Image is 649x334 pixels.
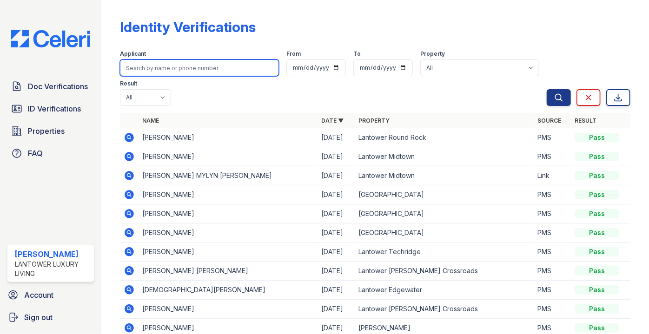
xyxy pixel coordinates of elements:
td: PMS [534,300,571,319]
td: [PERSON_NAME] MYLYN [PERSON_NAME] [139,166,318,185]
label: To [353,50,361,58]
input: Search by name or phone number [120,59,279,76]
td: [PERSON_NAME] [139,128,318,147]
td: PMS [534,281,571,300]
td: Lantower [PERSON_NAME] Crossroads [355,262,534,281]
td: [PERSON_NAME] [139,223,318,242]
div: Pass [575,304,619,314]
td: [PERSON_NAME] [PERSON_NAME] [139,262,318,281]
label: Property [420,50,445,58]
td: Lantower Techridge [355,242,534,262]
td: [DATE] [318,128,355,147]
div: [PERSON_NAME] [15,249,90,260]
a: Sign out [4,308,98,327]
td: Lantower Midtown [355,147,534,166]
label: From [286,50,301,58]
div: Pass [575,190,619,199]
a: Source [537,117,561,124]
div: Pass [575,152,619,161]
span: Account [24,289,53,301]
div: Identity Verifications [120,19,256,35]
span: Doc Verifications [28,81,88,92]
td: PMS [534,262,571,281]
td: Lantower Edgewater [355,281,534,300]
div: Pass [575,285,619,295]
td: Lantower Round Rock [355,128,534,147]
a: Properties [7,122,94,140]
td: [PERSON_NAME] [139,242,318,262]
a: ID Verifications [7,99,94,118]
td: [GEOGRAPHIC_DATA] [355,204,534,223]
td: [DATE] [318,204,355,223]
a: Account [4,286,98,304]
td: [PERSON_NAME] [139,204,318,223]
td: PMS [534,223,571,242]
td: Link [534,166,571,185]
div: Pass [575,247,619,256]
td: PMS [534,204,571,223]
div: Pass [575,228,619,237]
td: [PERSON_NAME] [139,185,318,204]
a: Name [142,117,159,124]
td: [GEOGRAPHIC_DATA] [355,223,534,242]
a: Result [575,117,596,124]
td: [DEMOGRAPHIC_DATA][PERSON_NAME] [139,281,318,300]
td: [DATE] [318,147,355,166]
td: [DATE] [318,281,355,300]
img: CE_Logo_Blue-a8612792a0a2168367f1c8372b55b34899dd931a85d93a1a3d3e32e68fde9ad4.png [4,30,98,47]
td: [DATE] [318,242,355,262]
td: [PERSON_NAME] [139,300,318,319]
div: Pass [575,133,619,142]
div: Lantower Luxury Living [15,260,90,278]
a: FAQ [7,144,94,163]
td: [DATE] [318,223,355,242]
td: PMS [534,128,571,147]
td: [DATE] [318,185,355,204]
td: [DATE] [318,300,355,319]
td: PMS [534,242,571,262]
a: Date ▼ [321,117,344,124]
div: Pass [575,171,619,180]
label: Result [120,80,137,87]
td: PMS [534,147,571,166]
td: Lantower [PERSON_NAME] Crossroads [355,300,534,319]
td: [DATE] [318,166,355,185]
span: Properties [28,125,65,137]
td: [GEOGRAPHIC_DATA] [355,185,534,204]
td: PMS [534,185,571,204]
td: Lantower Midtown [355,166,534,185]
td: [PERSON_NAME] [139,147,318,166]
a: Doc Verifications [7,77,94,96]
div: Pass [575,209,619,218]
label: Applicant [120,50,146,58]
span: Sign out [24,312,53,323]
a: Property [358,117,390,124]
td: [DATE] [318,262,355,281]
span: ID Verifications [28,103,81,114]
span: FAQ [28,148,43,159]
div: Pass [575,323,619,333]
div: Pass [575,266,619,275]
